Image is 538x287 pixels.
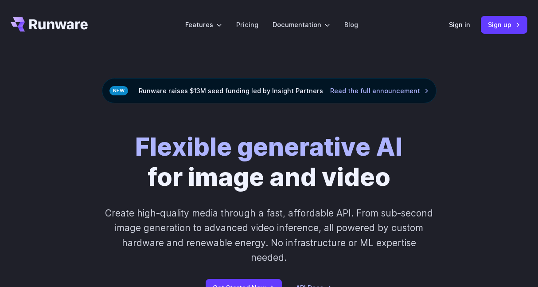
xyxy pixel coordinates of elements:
a: Sign up [481,16,527,33]
p: Create high-quality media through a fast, affordable API. From sub-second image generation to adv... [104,206,434,265]
div: Runware raises $13M seed funding led by Insight Partners [102,78,437,103]
a: Sign in [449,20,470,30]
a: Pricing [236,20,258,30]
a: Blog [344,20,358,30]
strong: Flexible generative AI [135,131,402,162]
label: Documentation [273,20,330,30]
a: Go to / [11,17,88,31]
label: Features [185,20,222,30]
h1: for image and video [135,132,402,192]
a: Read the full announcement [330,86,429,96]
